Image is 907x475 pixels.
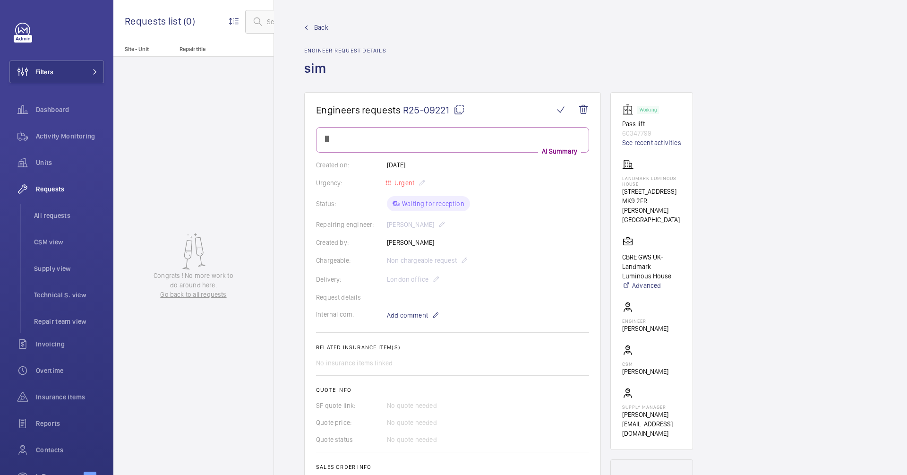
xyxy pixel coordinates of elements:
[34,290,104,300] span: Technical S. view
[622,138,681,147] a: See recent activities
[387,311,428,320] span: Add comment
[9,60,104,83] button: Filters
[180,46,242,52] p: Repair title
[36,392,104,402] span: Insurance items
[149,271,238,290] p: Congrats ! No more work to do around here.
[316,344,589,351] h2: Related insurance item(s)
[36,131,104,141] span: Activity Monitoring
[622,129,681,138] p: 60347799
[36,445,104,455] span: Contacts
[36,105,104,114] span: Dashboard
[36,339,104,349] span: Invoicing
[622,324,668,333] p: [PERSON_NAME]
[36,419,104,428] span: Reports
[316,387,589,393] h2: Quote info
[622,281,681,290] a: Advanced
[304,60,386,92] h1: sim
[622,361,668,367] p: CSM
[622,175,681,187] p: Landmark Luminous House
[34,317,104,326] span: Repair team view
[403,104,465,116] span: R25-09221
[622,404,681,410] p: Supply manager
[622,410,681,438] p: [PERSON_NAME][EMAIL_ADDRESS][DOMAIN_NAME]
[36,366,104,375] span: Overtime
[245,10,397,34] input: Search by request or quote number
[622,367,668,376] p: [PERSON_NAME]
[304,47,386,54] h2: Engineer request details
[622,119,681,129] p: Pass lift
[622,318,668,324] p: Engineer
[316,464,589,470] h2: Sales order info
[538,147,581,156] p: AI Summary
[34,264,104,273] span: Supply view
[36,184,104,194] span: Requests
[125,15,183,27] span: Requests list
[622,252,681,281] p: CBRE GWS UK- Landmark Luminous House
[35,67,53,77] span: Filters
[316,104,401,116] span: Engineers requests
[622,187,681,196] p: [STREET_ADDRESS]
[622,196,681,225] p: MK9 2FR [PERSON_NAME][GEOGRAPHIC_DATA]
[149,290,238,299] a: Go back to all requests
[622,104,637,115] img: elevator.svg
[113,46,176,52] p: Site - Unit
[34,211,104,220] span: All requests
[34,237,104,247] span: CSM view
[314,23,328,32] span: Back
[36,158,104,167] span: Units
[640,108,657,112] p: Working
